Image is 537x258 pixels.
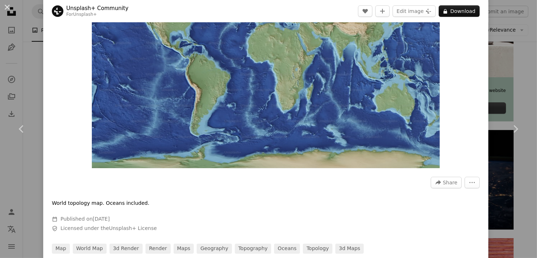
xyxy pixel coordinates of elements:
span: Published on [61,216,110,222]
a: Next [494,95,537,163]
a: render [146,244,171,254]
a: map [52,244,70,254]
a: topography [235,244,271,254]
button: Share this image [431,177,462,188]
a: Unsplash+ [73,12,97,17]
span: Licensed under the [61,225,157,232]
a: oceans [274,244,300,254]
a: world map [73,244,107,254]
button: Edit image [393,5,436,17]
button: Download [439,5,480,17]
a: 3d render [109,244,143,254]
a: maps [174,244,194,254]
p: World topology map. Oceans included. [52,200,149,207]
a: topology [303,244,332,254]
div: For [66,12,129,18]
img: Go to Unsplash+ Community's profile [52,5,63,17]
button: Add to Collection [375,5,390,17]
time: April 9, 2024 at 10:17:39 AM GMT+3 [93,216,109,222]
a: 3d maps [335,244,364,254]
a: geography [197,244,232,254]
span: Share [443,177,457,188]
a: Unsplash+ Community [66,5,129,12]
button: More Actions [465,177,480,188]
button: Like [358,5,372,17]
a: Unsplash+ License [109,225,157,231]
